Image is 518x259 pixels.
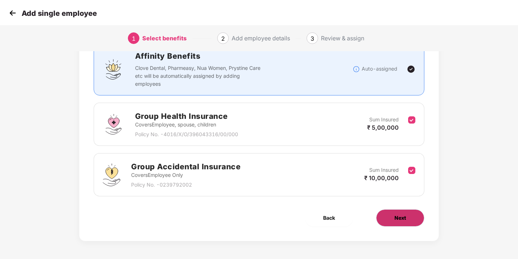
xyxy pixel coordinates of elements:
p: Sum Insured [369,116,399,124]
span: 2 [221,35,225,42]
div: Add employee details [232,32,290,44]
img: svg+xml;base64,PHN2ZyBpZD0iVGljay0yNHgyNCIgeG1sbnM9Imh0dHA6Ly93d3cudzMub3JnLzIwMDAvc3ZnIiB3aWR0aD... [407,65,415,73]
span: ₹ 5,00,000 [367,124,399,131]
span: Back [323,214,335,222]
span: ₹ 10,00,000 [364,174,399,182]
p: Covers Employee, spouse, children [135,121,238,129]
p: Auto-assigned [362,65,397,73]
p: Clove Dental, Pharmeasy, Nua Women, Prystine Care etc will be automatically assigned by adding em... [135,64,266,88]
button: Next [376,209,424,227]
img: svg+xml;base64,PHN2ZyBpZD0iQWZmaW5pdHlfQmVuZWZpdHMiIGRhdGEtbmFtZT0iQWZmaW5pdHkgQmVuZWZpdHMiIHhtbG... [103,58,124,80]
p: Policy No. - 0239792002 [131,181,241,189]
img: svg+xml;base64,PHN2ZyB4bWxucz0iaHR0cDovL3d3dy53My5vcmcvMjAwMC9zdmciIHdpZHRoPSI0OS4zMjEiIGhlaWdodD... [103,164,120,186]
h2: Affinity Benefits [135,50,353,62]
span: 3 [311,35,314,42]
div: Select benefits [142,32,187,44]
img: svg+xml;base64,PHN2ZyBpZD0iSW5mb18tXzMyeDMyIiBkYXRhLW5hbWU9IkluZm8gLSAzMngzMiIgeG1sbnM9Imh0dHA6Ly... [353,66,360,73]
h2: Group Accidental Insurance [131,161,241,173]
p: Policy No. - 4016/X/O/396043316/00/000 [135,130,238,138]
button: Back [305,209,353,227]
p: Sum Insured [369,166,399,174]
p: Covers Employee Only [131,171,241,179]
img: svg+xml;base64,PHN2ZyBpZD0iR3JvdXBfSGVhbHRoX0luc3VyYW5jZSIgZGF0YS1uYW1lPSJHcm91cCBIZWFsdGggSW5zdX... [103,113,124,135]
div: Review & assign [321,32,364,44]
span: 1 [132,35,135,42]
p: Add single employee [22,9,97,18]
img: svg+xml;base64,PHN2ZyB4bWxucz0iaHR0cDovL3d3dy53My5vcmcvMjAwMC9zdmciIHdpZHRoPSIzMCIgaGVpZ2h0PSIzMC... [7,8,18,18]
h2: Group Health Insurance [135,110,238,122]
span: Next [394,214,406,222]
